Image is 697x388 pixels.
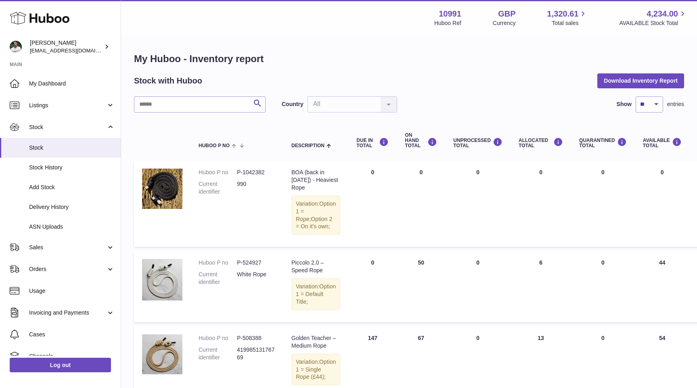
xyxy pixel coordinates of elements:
[296,200,336,222] span: Option 1 = Rope;
[29,184,115,191] span: Add Stock
[29,353,115,360] span: Channels
[547,8,588,27] a: 1,320.61 Total sales
[10,358,111,372] a: Log out
[199,271,237,286] dt: Current identifier
[134,75,202,86] h2: Stock with Huboo
[519,138,563,148] div: ALLOCATED Total
[237,271,275,286] dd: White Rope
[29,203,115,211] span: Delivery History
[348,161,397,247] td: 0
[199,259,237,267] dt: Huboo P no
[199,143,230,148] span: Huboo P no
[199,346,237,361] dt: Current identifier
[445,161,511,247] td: 0
[237,169,275,176] dd: P-1042382
[30,39,103,54] div: [PERSON_NAME]
[397,251,445,322] td: 50
[29,80,115,88] span: My Dashboard
[237,346,275,361] dd: 41998513176769
[348,251,397,322] td: 0
[291,196,340,235] div: Variation:
[619,8,687,27] a: 4,234.00 AVAILABLE Stock Total
[498,8,515,19] strong: GBP
[635,251,690,322] td: 44
[29,164,115,171] span: Stock History
[29,102,106,109] span: Listings
[142,334,182,374] img: product image
[291,143,324,148] span: Description
[511,251,571,322] td: 6
[199,169,237,176] dt: Huboo P no
[601,169,605,175] span: 0
[29,244,106,251] span: Sales
[667,100,684,108] span: entries
[30,47,119,54] span: [EMAIL_ADDRESS][DOMAIN_NAME]
[647,8,678,19] span: 4,234.00
[29,223,115,231] span: ASN Uploads
[142,169,182,209] img: product image
[547,8,579,19] span: 1,320.61
[29,123,106,131] span: Stock
[29,265,106,273] span: Orders
[199,334,237,342] dt: Huboo P no
[493,19,516,27] div: Currency
[511,161,571,247] td: 0
[291,334,340,350] div: Golden Teacher – Medium Rope
[237,259,275,267] dd: P-524927
[601,259,605,266] span: 0
[29,331,115,338] span: Cases
[291,278,340,310] div: Variation:
[237,334,275,342] dd: P-508388
[291,259,340,274] div: Piccolo 2.0 – Speed Rope
[356,138,389,148] div: DUE IN TOTAL
[643,138,682,148] div: AVAILABLE Total
[601,335,605,341] span: 0
[434,19,461,27] div: Huboo Ref
[579,138,627,148] div: QUARANTINED Total
[635,161,690,247] td: 0
[397,161,445,247] td: 0
[597,73,684,88] button: Download Inventory Report
[29,309,106,317] span: Invoicing and Payments
[296,283,336,305] span: Option 1 = Default Title;
[237,180,275,196] dd: 990
[296,359,336,380] span: Option 1 = Single Rope (£44);
[453,138,502,148] div: UNPROCESSED Total
[282,100,303,108] label: Country
[29,144,115,152] span: Stock
[134,52,684,65] h1: My Huboo - Inventory report
[439,8,461,19] strong: 10991
[617,100,632,108] label: Show
[619,19,687,27] span: AVAILABLE Stock Total
[199,180,237,196] dt: Current identifier
[291,354,340,386] div: Variation:
[445,251,511,322] td: 0
[10,41,22,53] img: timshieff@gmail.com
[405,133,437,149] div: ON HAND Total
[552,19,588,27] span: Total sales
[142,259,182,300] img: product image
[291,169,340,192] div: BOA (back in [DATE]) - Heaviest Rope
[296,216,332,230] span: Option 2 = On it's own;
[29,287,115,295] span: Usage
